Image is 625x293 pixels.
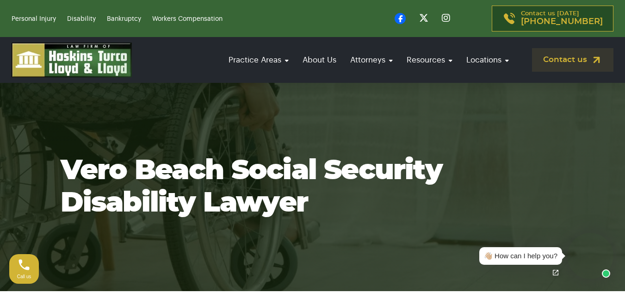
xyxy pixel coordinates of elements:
a: Bankruptcy [107,16,141,22]
h1: Vero Beach Social Security Disability Lawyer [61,155,565,219]
a: Disability [67,16,96,22]
a: Locations [462,47,514,73]
a: Contact us [532,48,613,72]
div: 👋🏼 How can I help you? [484,251,557,262]
a: About Us [298,47,341,73]
a: Practice Areas [224,47,293,73]
a: Workers Compensation [152,16,223,22]
a: Attorneys [346,47,397,73]
a: Open chat [546,263,565,282]
p: Contact us [DATE] [521,11,603,26]
a: Resources [402,47,457,73]
span: [PHONE_NUMBER] [521,17,603,26]
img: logo [12,43,132,77]
span: Call us [17,274,31,279]
a: Personal Injury [12,16,56,22]
a: Contact us [DATE][PHONE_NUMBER] [492,6,613,31]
